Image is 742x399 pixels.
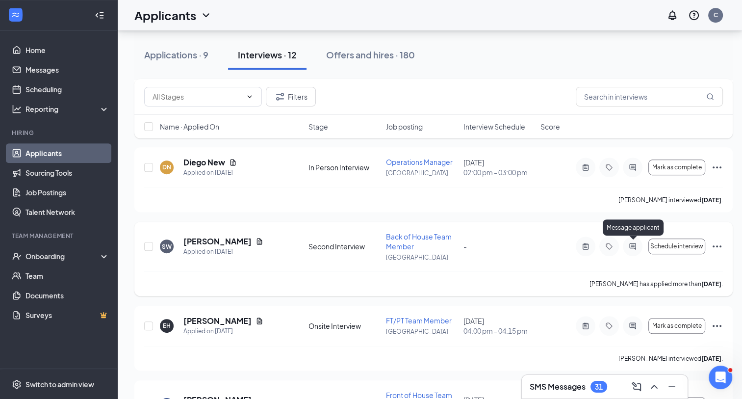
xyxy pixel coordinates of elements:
[308,162,380,172] div: In Person Interview
[183,236,252,247] h5: [PERSON_NAME]
[463,122,525,132] span: Interview Schedule
[12,104,22,114] svg: Analysis
[618,196,723,204] p: [PERSON_NAME] interviewed .
[701,355,721,362] b: [DATE]
[246,93,254,101] svg: ChevronDown
[711,240,723,252] svg: Ellipses
[386,122,423,132] span: Job posting
[160,122,219,132] span: Name · Applied On
[26,40,109,60] a: Home
[26,305,109,325] a: SurveysCrown
[688,9,700,21] svg: QuestionInfo
[26,183,109,202] a: Job Postings
[603,219,664,236] div: Message applicant
[650,243,703,250] span: Schedule interview
[576,87,723,106] input: Search in interviews
[256,317,263,325] svg: Document
[701,280,721,288] b: [DATE]
[183,326,263,336] div: Applied on [DATE]
[386,158,453,166] span: Operations Manager
[183,316,252,326] h5: [PERSON_NAME]
[238,49,297,61] div: Interviews · 12
[26,163,109,183] a: Sourcing Tools
[26,379,94,389] div: Switch to admin view
[463,326,535,336] span: 04:00 pm - 04:15 pm
[627,163,639,171] svg: ActiveChat
[627,322,639,330] svg: ActiveChat
[386,232,452,251] span: Back of House Team Member
[11,10,21,20] svg: WorkstreamLogo
[580,242,591,250] svg: ActiveNote
[26,251,101,261] div: Onboarding
[26,266,109,286] a: Team
[646,379,662,395] button: ChevronUp
[12,232,107,240] div: Team Management
[463,158,535,177] div: [DATE]
[664,379,680,395] button: Minimize
[618,354,723,363] p: [PERSON_NAME] interviewed .
[714,11,718,19] div: C
[595,383,603,391] div: 31
[463,242,466,251] span: -
[183,157,225,168] h5: Diego New
[12,251,22,261] svg: UserCheck
[603,163,615,171] svg: Tag
[163,321,171,330] div: EH
[666,9,678,21] svg: Notifications
[648,381,660,393] svg: ChevronUp
[530,381,586,392] h3: SMS Messages
[580,322,591,330] svg: ActiveNote
[603,242,615,250] svg: Tag
[229,159,237,166] svg: Document
[711,161,723,173] svg: Ellipses
[26,60,109,80] a: Messages
[627,242,639,250] svg: ActiveChat
[706,93,714,101] svg: MagnifyingGlass
[463,167,535,177] span: 02:00 pm - 03:00 pm
[308,321,380,331] div: Onsite Interview
[648,160,705,175] button: Mark as complete
[266,87,316,106] button: Filter Filters
[12,379,22,389] svg: Settings
[631,381,642,393] svg: ComposeMessage
[162,242,172,251] div: SW
[629,379,644,395] button: ComposeMessage
[648,318,705,334] button: Mark as complete
[666,381,678,393] svg: Minimize
[652,322,702,329] span: Mark as complete
[26,104,110,114] div: Reporting
[540,122,560,132] span: Score
[144,49,208,61] div: Applications · 9
[580,163,591,171] svg: ActiveNote
[652,164,702,171] span: Mark as complete
[183,168,237,178] div: Applied on [DATE]
[709,366,732,389] iframe: Intercom live chat
[153,91,242,102] input: All Stages
[26,80,109,99] a: Scheduling
[701,196,721,204] b: [DATE]
[256,238,263,245] svg: Document
[200,9,212,21] svg: ChevronDown
[26,143,109,163] a: Applicants
[648,239,705,254] button: Schedule interview
[12,129,107,137] div: Hiring
[386,327,458,336] p: [GEOGRAPHIC_DATA]
[134,7,196,24] h1: Applicants
[463,316,535,336] div: [DATE]
[711,320,723,332] svg: Ellipses
[162,163,171,171] div: DN
[589,280,723,288] p: [PERSON_NAME] has applied more than .
[386,316,452,325] span: FT/PT Team Member
[308,241,380,251] div: Second Interview
[95,10,104,20] svg: Collapse
[603,322,615,330] svg: Tag
[308,122,328,132] span: Stage
[183,247,263,257] div: Applied on [DATE]
[386,253,458,262] p: [GEOGRAPHIC_DATA]
[26,286,109,305] a: Documents
[386,169,458,177] p: [GEOGRAPHIC_DATA]
[326,49,415,61] div: Offers and hires · 180
[274,91,286,103] svg: Filter
[26,202,109,222] a: Talent Network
